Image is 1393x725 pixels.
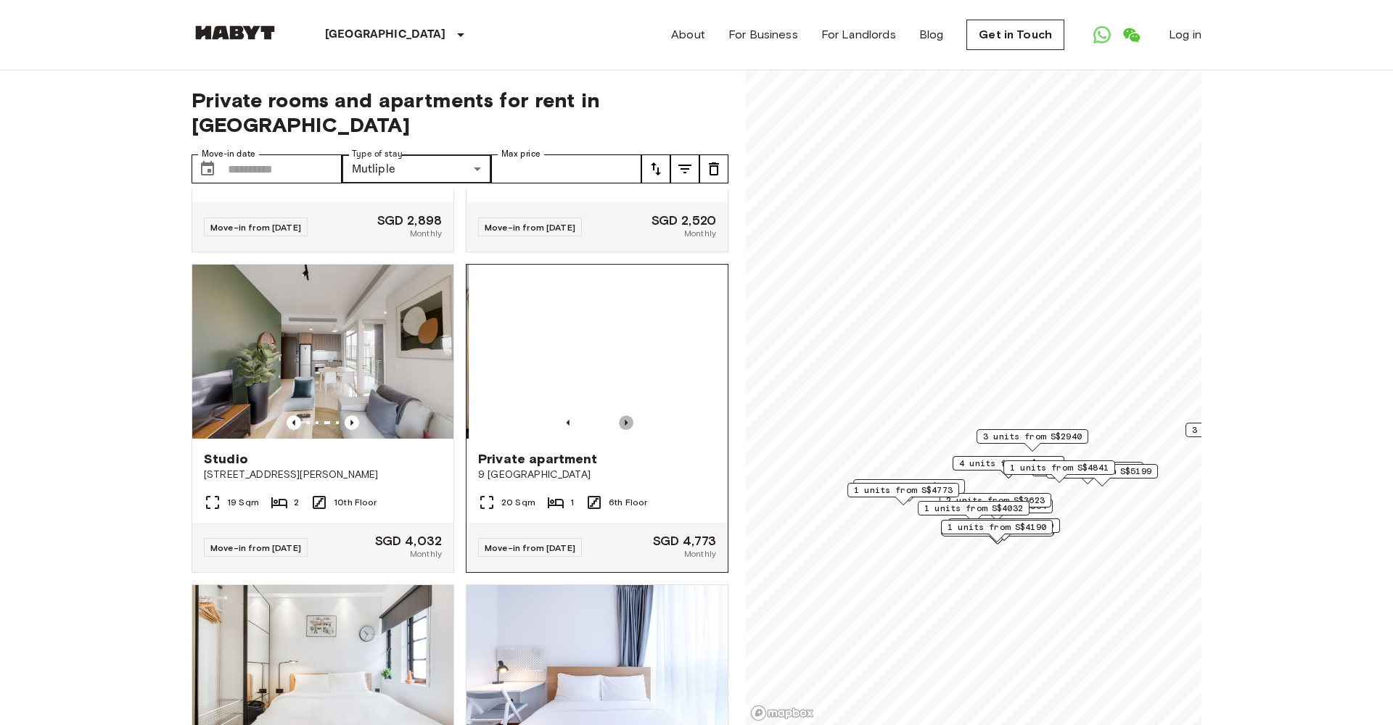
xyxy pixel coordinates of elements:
div: Map marker [847,483,959,505]
span: Move-in from [DATE] [210,222,301,233]
button: Choose date [193,154,222,183]
span: 20 Sqm [501,496,535,509]
span: Private apartment [478,450,598,468]
label: Max price [501,148,541,160]
span: 10th Floor [334,496,377,509]
span: 1 [570,496,574,509]
img: Habyt [192,25,279,40]
span: 9 [GEOGRAPHIC_DATA] [478,468,716,482]
p: [GEOGRAPHIC_DATA] [325,26,446,43]
div: Map marker [948,518,1060,541]
span: SGD 2,898 [377,214,442,227]
a: Marketing picture of unit SG-01-038-004-01Marketing picture of unit SG-01-038-004-01Previous imag... [466,264,728,573]
div: Map marker [1003,460,1115,483]
span: 4 units from S$5944 [959,457,1058,470]
button: tune [699,154,728,183]
a: Mapbox logo [750,705,814,721]
button: Previous image [345,415,359,430]
a: Log in [1169,26,1201,43]
a: About [671,26,705,43]
span: 3 units from S$2036 [1192,423,1291,436]
span: Monthly [410,547,442,560]
button: tune [670,154,699,183]
button: Previous image [287,415,301,430]
div: Map marker [977,429,1088,452]
span: SGD 4,032 [375,534,442,547]
div: Map marker [953,456,1064,478]
span: Move-in from [DATE] [485,542,575,553]
div: Map marker [918,501,1030,523]
img: Marketing picture of unit SG-01-038-004-01 [469,265,730,439]
span: Move-in from [DATE] [485,222,575,233]
button: Previous image [561,415,575,430]
a: Blog [919,26,944,43]
span: Monthly [684,547,716,560]
span: Monthly [410,227,442,240]
label: Type of stay [352,148,403,160]
span: 1 units from S$4032 [924,502,1023,515]
span: Move-in from [DATE] [210,542,301,553]
div: Map marker [941,499,1053,521]
label: Move-in date [202,148,255,160]
span: Private rooms and apartments for rent in [GEOGRAPHIC_DATA] [192,88,728,137]
a: Open WhatsApp [1088,20,1117,49]
span: 2 [294,496,299,509]
div: Map marker [940,493,1051,515]
a: Open WeChat [1117,20,1146,49]
span: 6th Floor [609,496,647,509]
span: 2 units from S$3990 [955,519,1053,532]
span: 1 units from S$5199 [1053,465,1151,478]
div: Mutliple [342,154,492,183]
span: SGD 2,520 [652,214,716,227]
a: Get in Touch [966,20,1064,50]
div: Map marker [941,520,1053,542]
span: 1 units from S$4196 [860,480,958,493]
span: 1 units from S$4773 [854,484,953,497]
div: Map marker [1186,423,1297,445]
span: Monthly [684,227,716,240]
a: Previous imagePrevious imageStudio[STREET_ADDRESS][PERSON_NAME]19 Sqm210th FloorMove-in from [DAT... [192,264,454,573]
span: 1 units from S$4841 [1010,461,1109,474]
a: For Business [728,26,798,43]
div: Map marker [853,479,965,502]
div: Map marker [1046,464,1158,486]
img: Marketing picture of unit SG-01-044-001-02 [192,265,453,439]
span: Studio [204,450,248,468]
span: SGD 4,773 [653,534,716,547]
div: Map marker [1032,462,1143,484]
span: 19 Sqm [227,496,259,509]
span: [STREET_ADDRESS][PERSON_NAME] [204,468,442,482]
span: 1 units from S$4190 [948,521,1046,534]
button: Previous image [619,415,633,430]
a: For Landlords [821,26,896,43]
span: 3 units from S$2625 [1038,463,1137,476]
span: 3 units from S$2940 [983,430,1082,443]
button: tune [641,154,670,183]
span: 2 units from S$3623 [946,494,1045,507]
